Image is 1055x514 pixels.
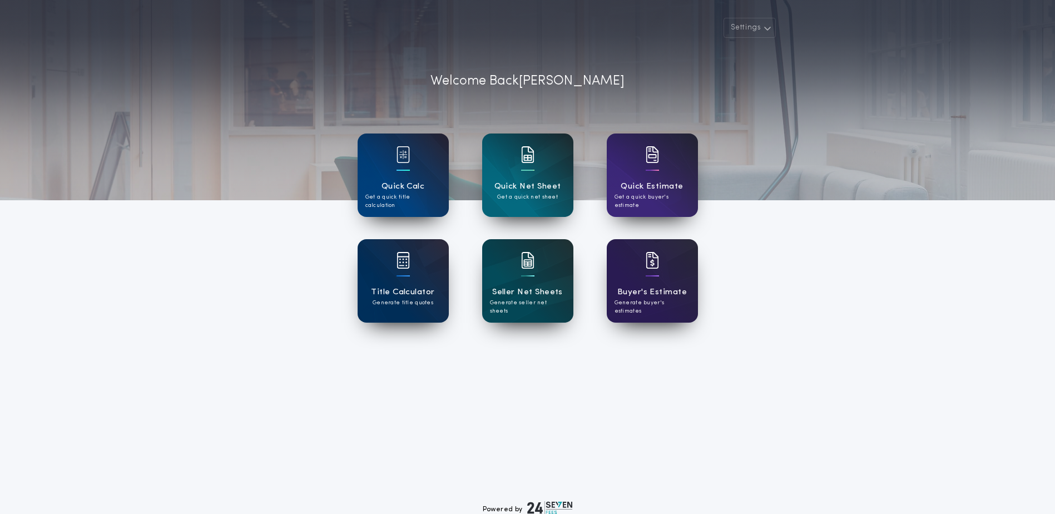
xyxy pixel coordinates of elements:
img: card icon [397,146,410,163]
a: card iconQuick CalcGet a quick title calculation [358,134,449,217]
a: card iconQuick Net SheetGet a quick net sheet [482,134,573,217]
a: card iconSeller Net SheetsGenerate seller net sheets [482,239,573,323]
h1: Quick Calc [382,180,425,193]
p: Generate title quotes [373,299,433,307]
h1: Quick Estimate [621,180,683,193]
p: Generate seller net sheets [490,299,566,315]
a: card iconBuyer's EstimateGenerate buyer's estimates [607,239,698,323]
img: card icon [397,252,410,269]
img: card icon [646,146,659,163]
img: card icon [646,252,659,269]
button: Settings [724,18,776,38]
img: card icon [521,252,534,269]
h1: Buyer's Estimate [617,286,687,299]
h1: Title Calculator [371,286,434,299]
img: card icon [521,146,534,163]
a: card iconQuick EstimateGet a quick buyer's estimate [607,134,698,217]
p: Get a quick buyer's estimate [615,193,690,210]
p: Generate buyer's estimates [615,299,690,315]
p: Get a quick net sheet [497,193,558,201]
h1: Seller Net Sheets [492,286,563,299]
h1: Quick Net Sheet [494,180,561,193]
a: card iconTitle CalculatorGenerate title quotes [358,239,449,323]
p: Welcome Back [PERSON_NAME] [430,71,625,91]
p: Get a quick title calculation [365,193,441,210]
